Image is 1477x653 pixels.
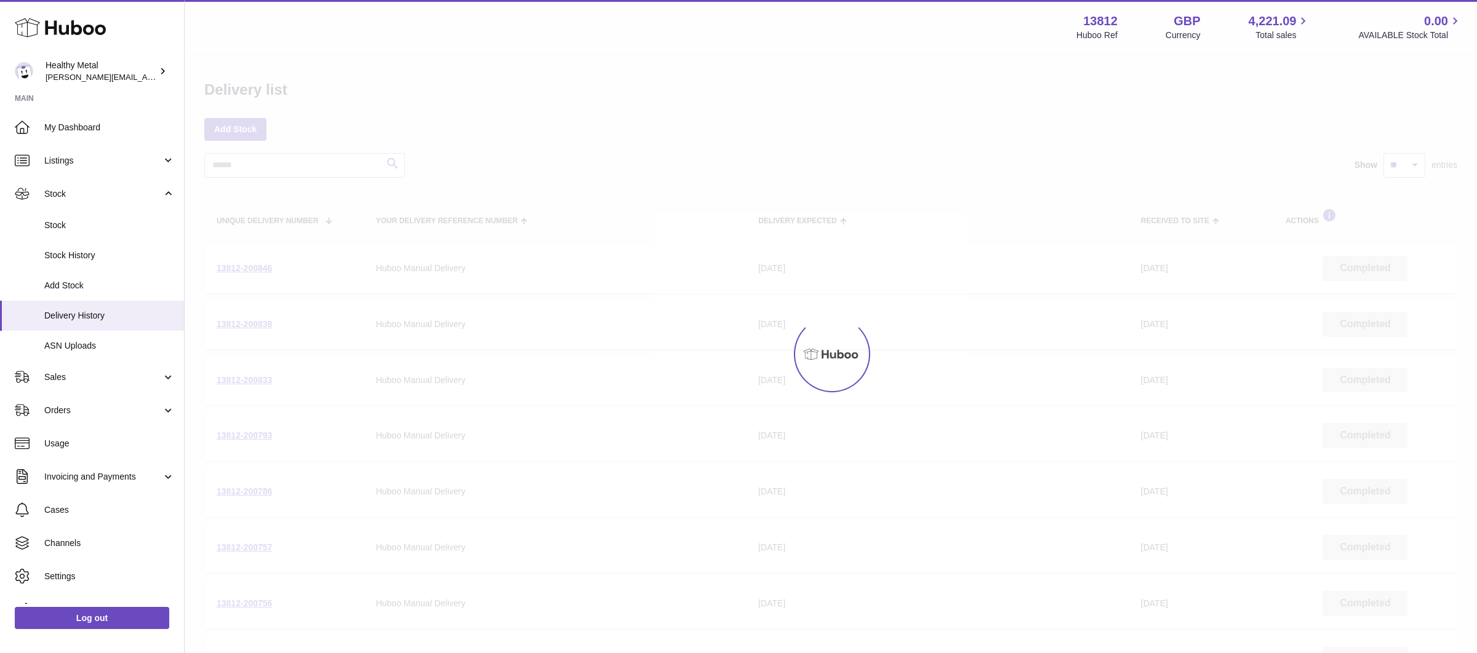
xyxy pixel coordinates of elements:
span: Total sales [1255,30,1310,41]
span: Usage [44,438,175,449]
span: Invoicing and Payments [44,471,162,483]
span: Channels [44,537,175,549]
span: Sales [44,371,162,383]
span: 4,221.09 [1249,13,1297,30]
span: AVAILABLE Stock Total [1358,30,1462,41]
div: Currency [1166,30,1201,41]
span: My Dashboard [44,122,175,133]
a: 0.00 AVAILABLE Stock Total [1358,13,1462,41]
span: 0.00 [1424,13,1448,30]
span: Cases [44,504,175,516]
img: jose@healthy-metal.com [15,62,33,81]
div: Huboo Ref [1076,30,1118,41]
div: Healthy Metal [46,60,156,83]
span: Delivery History [44,310,175,322]
span: Settings [44,571,175,582]
strong: GBP [1174,13,1200,30]
span: Stock History [44,250,175,261]
a: Log out [15,607,169,629]
span: Listings [44,155,162,167]
span: ASN Uploads [44,340,175,352]
strong: 13812 [1083,13,1118,30]
a: 4,221.09 Total sales [1249,13,1311,41]
span: Stock [44,220,175,231]
span: Add Stock [44,280,175,291]
span: [PERSON_NAME][EMAIL_ADDRESS][DOMAIN_NAME] [46,72,247,82]
span: Stock [44,188,162,200]
span: Orders [44,405,162,416]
